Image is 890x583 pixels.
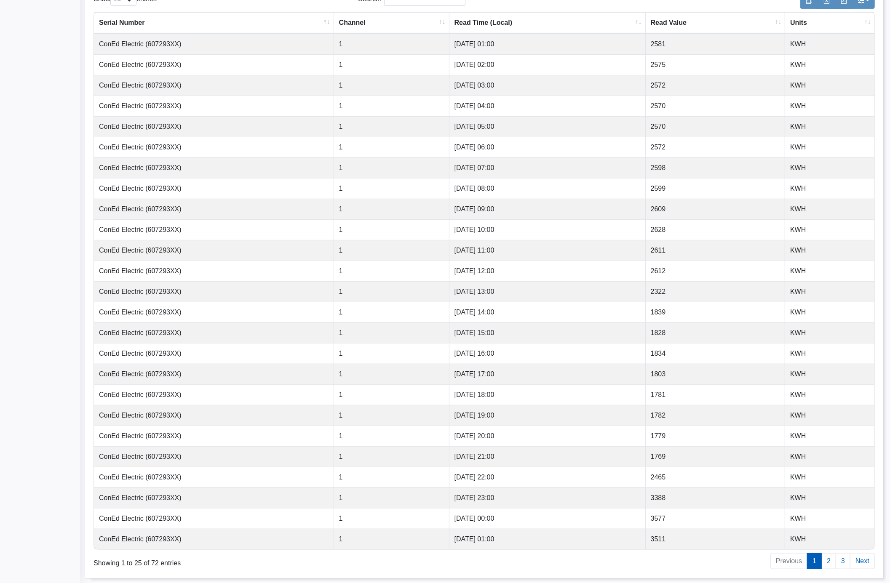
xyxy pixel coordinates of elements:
[334,261,449,281] td: 1
[785,34,874,54] td: KWH
[449,199,646,219] td: [DATE] 09:00
[785,487,874,508] td: KWH
[785,96,874,116] td: KWH
[334,75,449,96] td: 1
[646,426,785,446] td: 1779
[646,322,785,343] td: 1828
[449,322,646,343] td: [DATE] 15:00
[334,343,449,364] td: 1
[785,75,874,96] td: KWH
[785,322,874,343] td: KWH
[646,12,785,34] th: Read Value : activate to sort column ascending
[785,426,874,446] td: KWH
[94,75,334,96] td: ConEd Electric (607293XX)
[449,137,646,157] td: [DATE] 06:00
[449,384,646,405] td: [DATE] 18:00
[334,281,449,302] td: 1
[449,96,646,116] td: [DATE] 04:00
[646,240,785,261] td: 2611
[334,302,449,322] td: 1
[646,302,785,322] td: 1839
[334,405,449,426] td: 1
[449,446,646,467] td: [DATE] 21:00
[646,199,785,219] td: 2609
[449,157,646,178] td: [DATE] 07:00
[646,508,785,529] td: 3577
[94,302,334,322] td: ConEd Electric (607293XX)
[334,54,449,75] td: 1
[94,343,334,364] td: ConEd Electric (607293XX)
[449,405,646,426] td: [DATE] 19:00
[646,75,785,96] td: 2572
[94,199,334,219] td: ConEd Electric (607293XX)
[449,467,646,487] td: [DATE] 22:00
[334,137,449,157] td: 1
[334,199,449,219] td: 1
[646,157,785,178] td: 2598
[850,553,875,569] a: Next
[449,54,646,75] td: [DATE] 02:00
[449,487,646,508] td: [DATE] 23:00
[94,467,334,487] td: ConEd Electric (607293XX)
[94,12,334,34] th: Serial Number : activate to sort column descending
[94,219,334,240] td: ConEd Electric (607293XX)
[646,405,785,426] td: 1782
[334,487,449,508] td: 1
[785,12,874,34] th: Units : activate to sort column ascending
[449,426,646,446] td: [DATE] 20:00
[334,116,449,137] td: 1
[94,364,334,384] td: ConEd Electric (607293XX)
[785,343,874,364] td: KWH
[449,12,646,34] th: Read Time (Local) : activate to sort column ascending
[334,178,449,199] td: 1
[94,96,334,116] td: ConEd Electric (607293XX)
[334,12,449,34] th: Channel : activate to sort column ascending
[94,529,334,549] td: ConEd Electric (607293XX)
[785,281,874,302] td: KWH
[94,261,334,281] td: ConEd Electric (607293XX)
[449,261,646,281] td: [DATE] 12:00
[94,405,334,426] td: ConEd Electric (607293XX)
[785,178,874,199] td: KWH
[334,240,449,261] td: 1
[94,552,412,568] div: Showing 1 to 25 of 72 entries
[646,137,785,157] td: 2572
[646,219,785,240] td: 2628
[646,529,785,549] td: 3511
[785,116,874,137] td: KWH
[807,553,822,569] a: 1
[785,199,874,219] td: KWH
[334,364,449,384] td: 1
[449,364,646,384] td: [DATE] 17:00
[94,54,334,75] td: ConEd Electric (607293XX)
[449,219,646,240] td: [DATE] 10:00
[94,322,334,343] td: ConEd Electric (607293XX)
[449,240,646,261] td: [DATE] 11:00
[334,322,449,343] td: 1
[785,384,874,405] td: KWH
[646,467,785,487] td: 2465
[785,240,874,261] td: KWH
[821,553,836,569] a: 2
[785,364,874,384] td: KWH
[449,116,646,137] td: [DATE] 05:00
[449,281,646,302] td: [DATE] 13:00
[646,384,785,405] td: 1781
[646,281,785,302] td: 2322
[646,34,785,54] td: 2581
[94,281,334,302] td: ConEd Electric (607293XX)
[94,157,334,178] td: ConEd Electric (607293XX)
[449,508,646,529] td: [DATE] 00:00
[334,34,449,54] td: 1
[449,75,646,96] td: [DATE] 03:00
[836,553,850,569] a: 3
[785,261,874,281] td: KWH
[785,137,874,157] td: KWH
[94,178,334,199] td: ConEd Electric (607293XX)
[646,343,785,364] td: 1834
[334,384,449,405] td: 1
[94,446,334,467] td: ConEd Electric (607293XX)
[785,54,874,75] td: KWH
[785,529,874,549] td: KWH
[785,446,874,467] td: KWH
